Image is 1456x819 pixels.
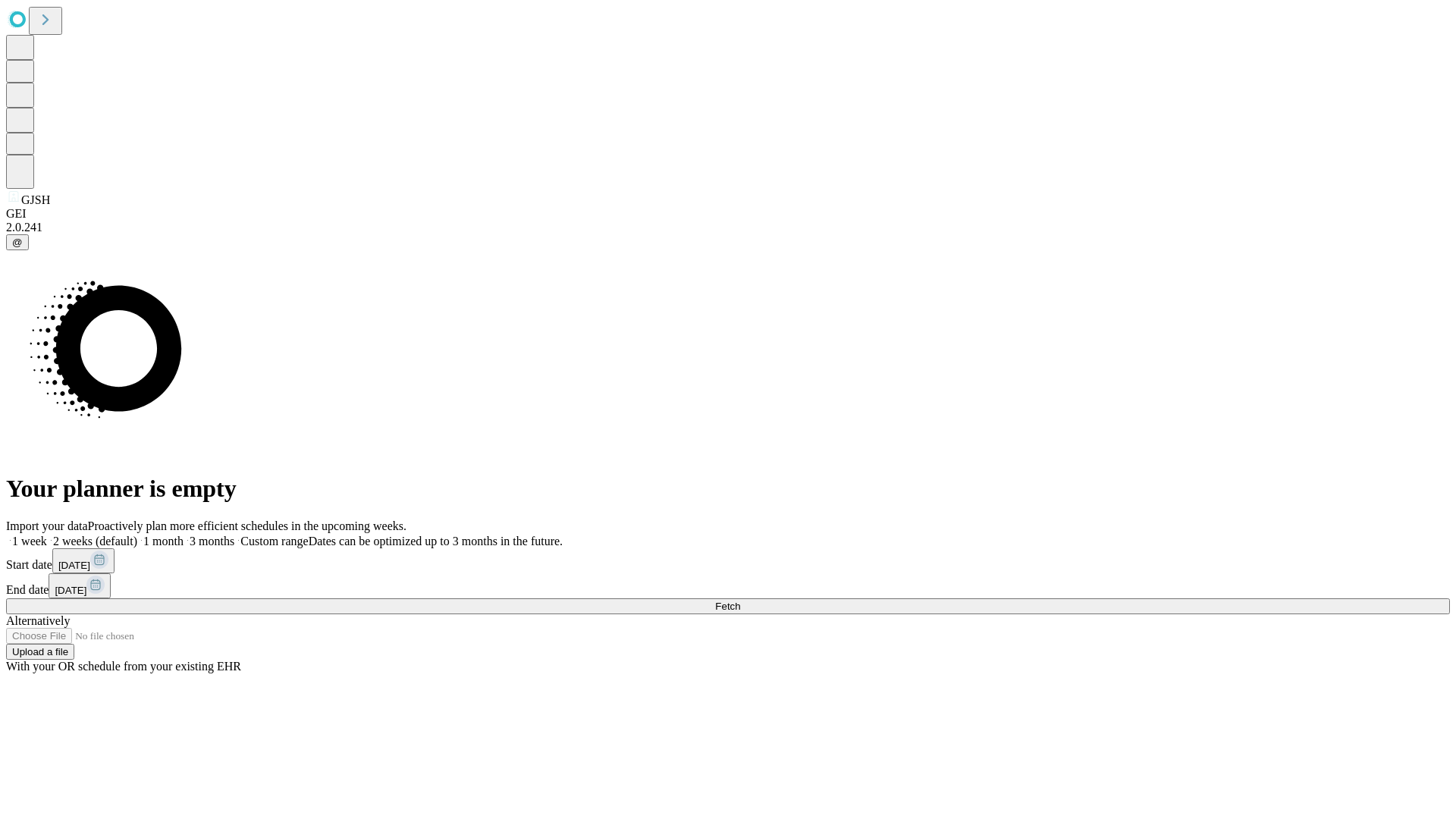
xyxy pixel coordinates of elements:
span: GJSH [21,193,50,206]
span: 1 week [12,535,47,548]
span: Custom range [240,535,308,548]
div: GEI [6,207,1450,221]
span: Fetch [715,601,740,612]
span: With your OR schedule from your existing EHR [6,660,241,673]
div: End date [6,573,1450,598]
div: Start date [6,548,1450,573]
span: [DATE] [55,585,86,596]
span: 3 months [190,535,234,548]
span: 2 weeks (default) [53,535,137,548]
span: Import your data [6,519,88,532]
span: 1 month [143,535,184,548]
span: @ [12,237,23,248]
span: Alternatively [6,614,70,627]
button: [DATE] [52,548,115,573]
span: Proactively plan more efficient schedules in the upcoming weeks. [88,519,406,532]
div: 2.0.241 [6,221,1450,234]
span: [DATE] [58,560,90,571]
button: Fetch [6,598,1450,614]
h1: Your planner is empty [6,475,1450,503]
button: @ [6,234,29,250]
button: [DATE] [49,573,111,598]
span: Dates can be optimized up to 3 months in the future. [309,535,563,548]
button: Upload a file [6,644,74,660]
